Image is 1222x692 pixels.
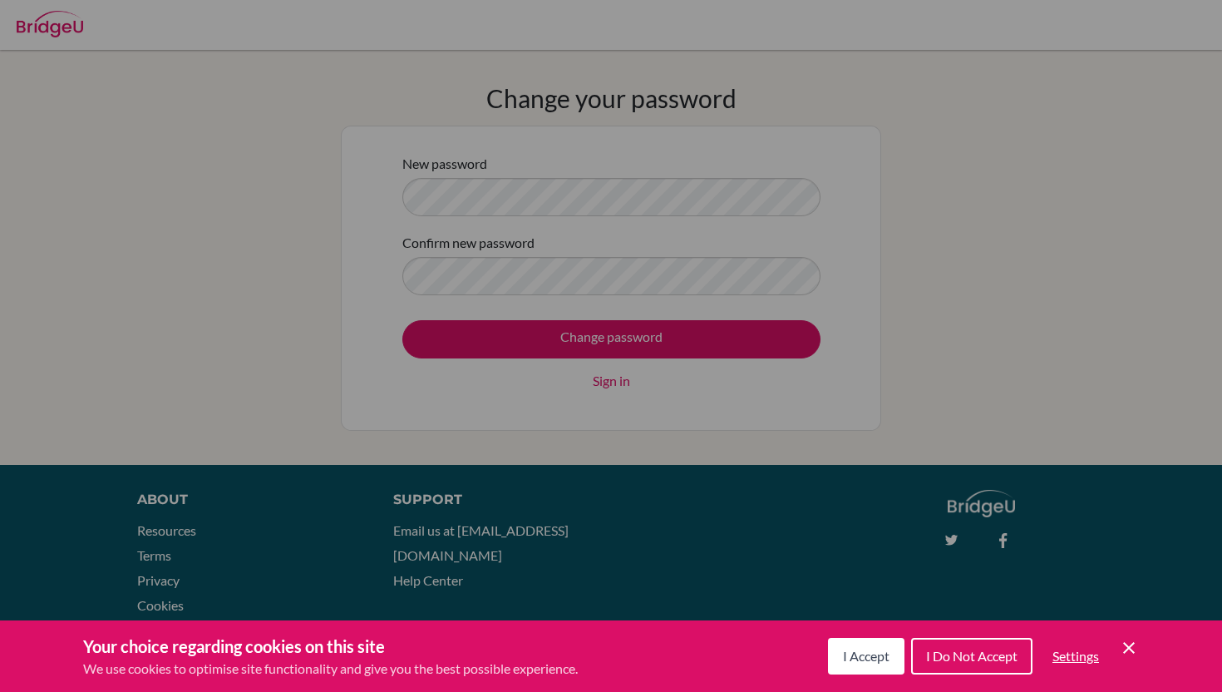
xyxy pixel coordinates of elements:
button: Save and close [1119,638,1139,658]
h3: Your choice regarding cookies on this site [83,634,578,659]
span: I Do Not Accept [926,648,1018,664]
button: I Accept [828,638,904,675]
button: Settings [1039,640,1112,673]
span: Settings [1052,648,1099,664]
span: I Accept [843,648,889,664]
button: I Do Not Accept [911,638,1032,675]
p: We use cookies to optimise site functionality and give you the best possible experience. [83,659,578,679]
